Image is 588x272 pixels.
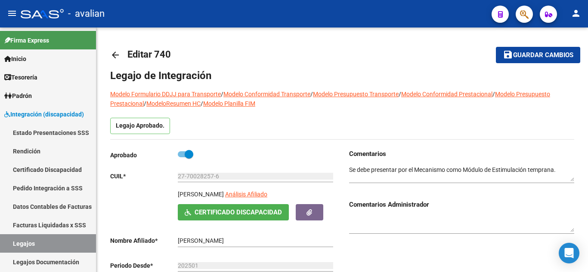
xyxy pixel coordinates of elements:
[110,261,178,270] p: Periodo Desde
[313,91,399,98] a: Modelo Presupuesto Transporte
[496,47,580,63] button: Guardar cambios
[4,36,49,45] span: Firma Express
[178,204,289,220] button: Certificado Discapacidad
[513,52,573,59] span: Guardar cambios
[4,54,26,64] span: Inicio
[223,91,310,98] a: Modelo Conformidad Transporte
[4,110,84,119] span: Integración (discapacidad)
[4,91,32,101] span: Padrón
[4,73,37,82] span: Tesorería
[110,171,178,181] p: CUIL
[503,49,513,60] mat-icon: save
[225,191,267,198] span: Análisis Afiliado
[349,149,574,159] h3: Comentarios
[110,118,170,134] p: Legajo Aprobado.
[195,209,282,217] span: Certificado Discapacidad
[146,100,201,107] a: ModeloResumen HC
[110,91,221,98] a: Modelo Formulario DDJJ para Transporte
[559,243,579,263] div: Open Intercom Messenger
[178,189,224,199] p: [PERSON_NAME]
[401,91,492,98] a: Modelo Conformidad Prestacional
[110,69,574,83] h1: Legajo de Integración
[127,49,171,60] span: Editar 740
[7,8,17,18] mat-icon: menu
[110,236,178,245] p: Nombre Afiliado
[68,4,105,23] span: - avalian
[571,8,581,18] mat-icon: person
[110,50,121,60] mat-icon: arrow_back
[349,200,574,209] h3: Comentarios Administrador
[203,100,255,107] a: Modelo Planilla FIM
[110,150,178,160] p: Aprobado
